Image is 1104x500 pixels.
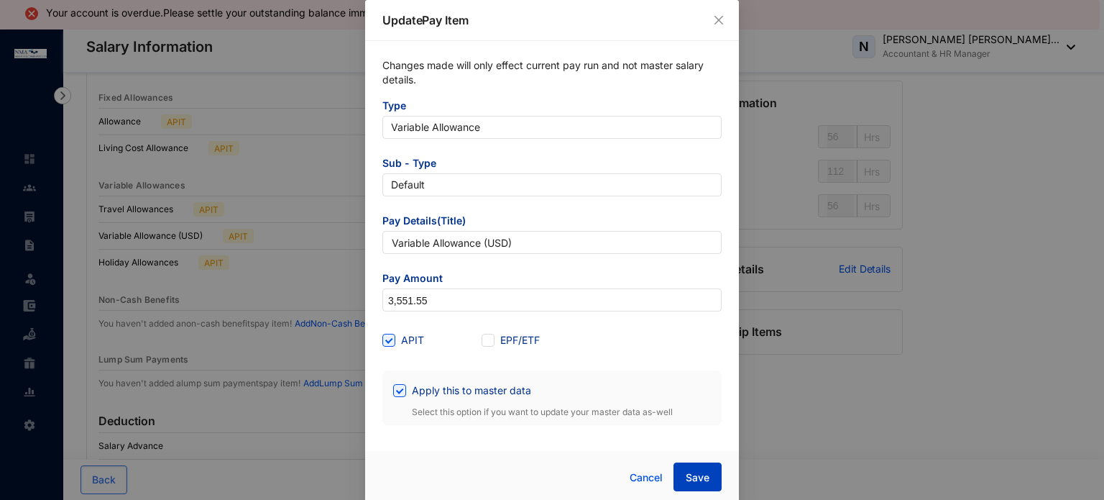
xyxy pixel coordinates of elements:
[494,332,546,348] span: EPF/ETF
[686,471,709,485] span: Save
[406,383,537,399] span: Apply this to master data
[619,463,673,492] button: Cancel
[713,14,724,26] span: close
[382,156,722,173] span: Sub - Type
[630,470,663,486] span: Cancel
[673,463,722,491] button: Save
[395,332,430,348] span: APIT
[382,231,722,254] input: Pay item title
[711,12,727,28] button: Close
[382,214,722,231] span: Pay Details(Title)
[393,402,711,419] p: Select this option if you want to update your master data as-well
[383,289,721,312] input: Amount
[391,117,713,138] span: Variable Allowance
[382,99,722,116] span: Type
[382,58,722,99] p: Changes made will only effect current pay run and not master salary details.
[382,271,722,288] span: Pay Amount
[382,12,722,29] p: Update Pay Item
[391,174,713,196] span: Default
